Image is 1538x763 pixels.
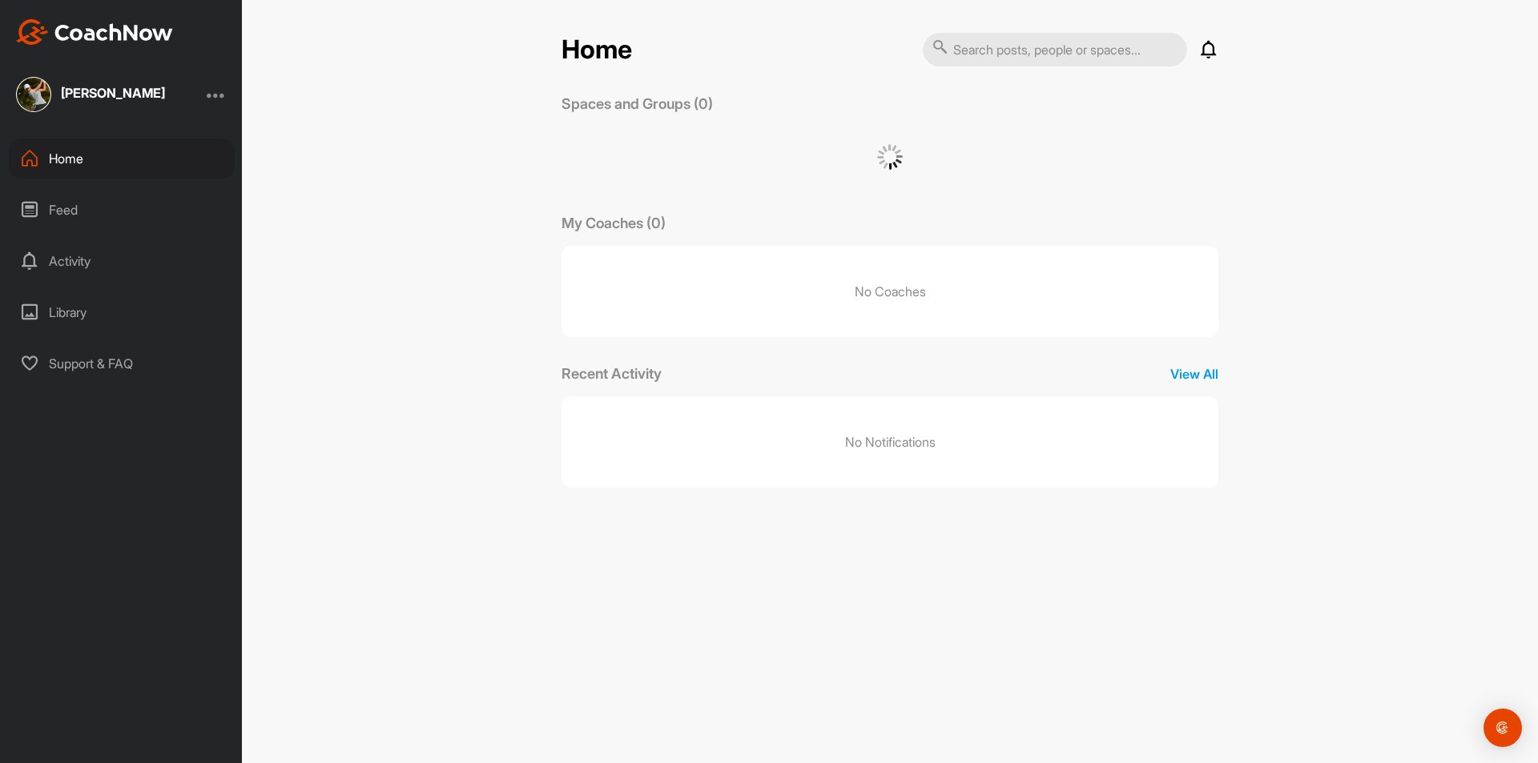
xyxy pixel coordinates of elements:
p: My Coaches (0) [562,212,666,234]
input: Search posts, people or spaces... [923,33,1187,66]
div: Home [9,139,235,179]
p: Recent Activity [562,363,662,384]
div: Activity [9,241,235,281]
img: CoachNow [16,19,173,45]
img: square_f629aaa83371f4282a3629c956cc36ac.jpg [16,77,51,112]
p: View All [1170,364,1218,384]
h2: Home [562,34,632,66]
img: G6gVgL6ErOh57ABN0eRmCEwV0I4iEi4d8EwaPGI0tHgoAbU4EAHFLEQAh+QQFCgALACwIAA4AGAASAAAEbHDJSesaOCdk+8xg... [877,144,903,170]
div: Feed [9,190,235,230]
div: Library [9,292,235,332]
p: No Coaches [562,246,1218,337]
div: [PERSON_NAME] [61,86,165,99]
div: Support & FAQ [9,343,235,384]
p: Spaces and Groups (0) [562,93,713,114]
p: No Notifications [845,432,936,452]
div: Open Intercom Messenger [1484,709,1522,747]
